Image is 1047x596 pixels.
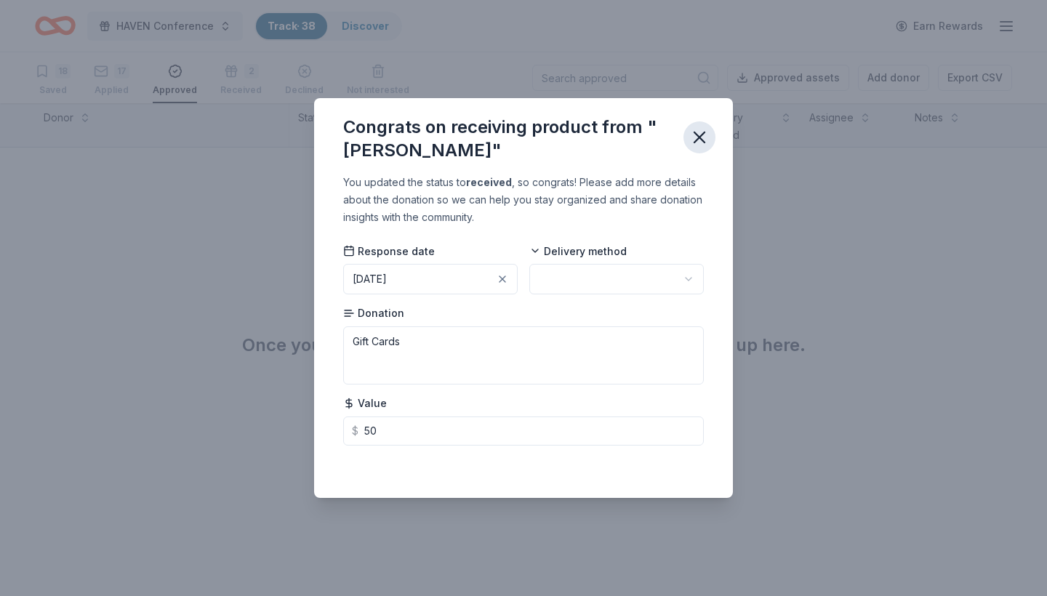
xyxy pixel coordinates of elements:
span: Response date [343,244,435,259]
button: [DATE] [343,264,518,294]
span: Value [343,396,387,411]
div: You updated the status to , so congrats! Please add more details about the donation so we can hel... [343,174,704,226]
span: Delivery method [529,244,627,259]
span: Donation [343,306,404,321]
div: Congrats on receiving product from "[PERSON_NAME]" [343,116,672,162]
div: [DATE] [353,270,387,288]
b: received [466,176,512,188]
textarea: Gift Cards [343,326,704,384]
